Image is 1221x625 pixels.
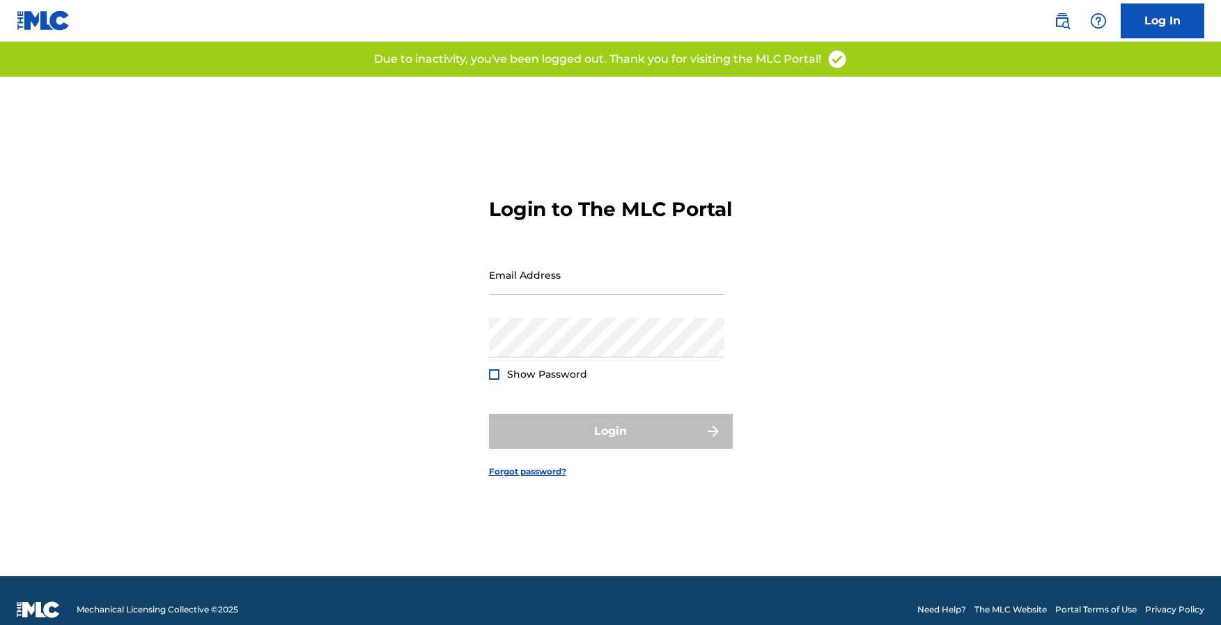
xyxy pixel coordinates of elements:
[1121,3,1204,38] a: Log In
[1084,7,1112,35] div: Help
[1151,558,1221,625] iframe: Chat Widget
[917,603,966,616] a: Need Help?
[1090,13,1107,29] img: help
[1145,603,1204,616] a: Privacy Policy
[489,197,732,222] h3: Login to The MLC Portal
[77,603,238,616] span: Mechanical Licensing Collective © 2025
[507,368,587,380] span: Show Password
[1048,7,1076,35] a: Public Search
[1054,13,1071,29] img: search
[1055,603,1137,616] a: Portal Terms of Use
[974,603,1047,616] a: The MLC Website
[374,51,821,68] p: Due to inactivity, you've been logged out. Thank you for visiting the MLC Portal!
[827,49,848,70] img: access
[489,465,566,478] a: Forgot password?
[17,601,60,618] img: logo
[17,10,70,31] img: MLC Logo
